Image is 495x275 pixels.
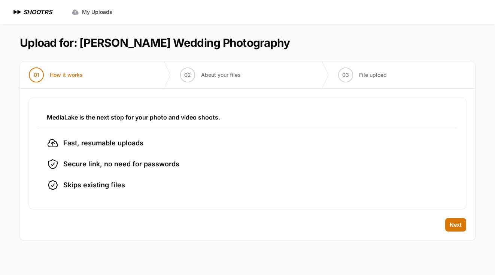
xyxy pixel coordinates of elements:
span: Fast, resumable uploads [63,138,143,148]
span: Next [450,221,462,229]
button: 02 About your files [171,61,250,88]
span: 01 [34,71,39,79]
button: Next [445,218,466,232]
span: How it works [50,71,83,79]
span: File upload [359,71,387,79]
span: Secure link, no need for passwords [63,159,179,169]
button: 01 How it works [20,61,92,88]
h3: MediaLake is the next stop for your photo and video shoots. [47,113,448,122]
button: 03 File upload [329,61,396,88]
span: My Uploads [82,8,112,16]
h1: Upload for: [PERSON_NAME] Wedding Photography [20,36,290,49]
span: 02 [184,71,191,79]
a: SHOOTRS SHOOTRS [12,7,52,16]
img: SHOOTRS [12,7,23,16]
span: Skips existing files [63,180,125,190]
span: 03 [342,71,349,79]
a: My Uploads [67,5,117,19]
span: About your files [201,71,241,79]
h1: SHOOTRS [23,7,52,16]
